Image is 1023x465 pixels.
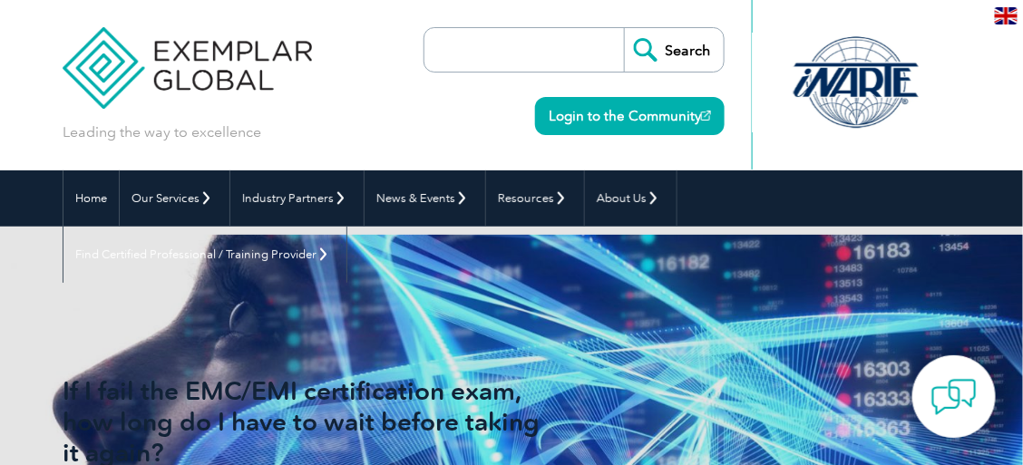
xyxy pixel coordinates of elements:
[995,7,1018,24] img: en
[63,170,119,227] a: Home
[624,28,724,72] input: Search
[701,111,711,121] img: open_square.png
[585,170,677,227] a: About Us
[63,227,346,283] a: Find Certified Professional / Training Provider
[365,170,485,227] a: News & Events
[931,374,977,420] img: contact-chat.png
[63,122,261,142] p: Leading the way to excellence
[230,170,364,227] a: Industry Partners
[486,170,584,227] a: Resources
[535,97,725,135] a: Login to the Community
[120,170,229,227] a: Our Services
